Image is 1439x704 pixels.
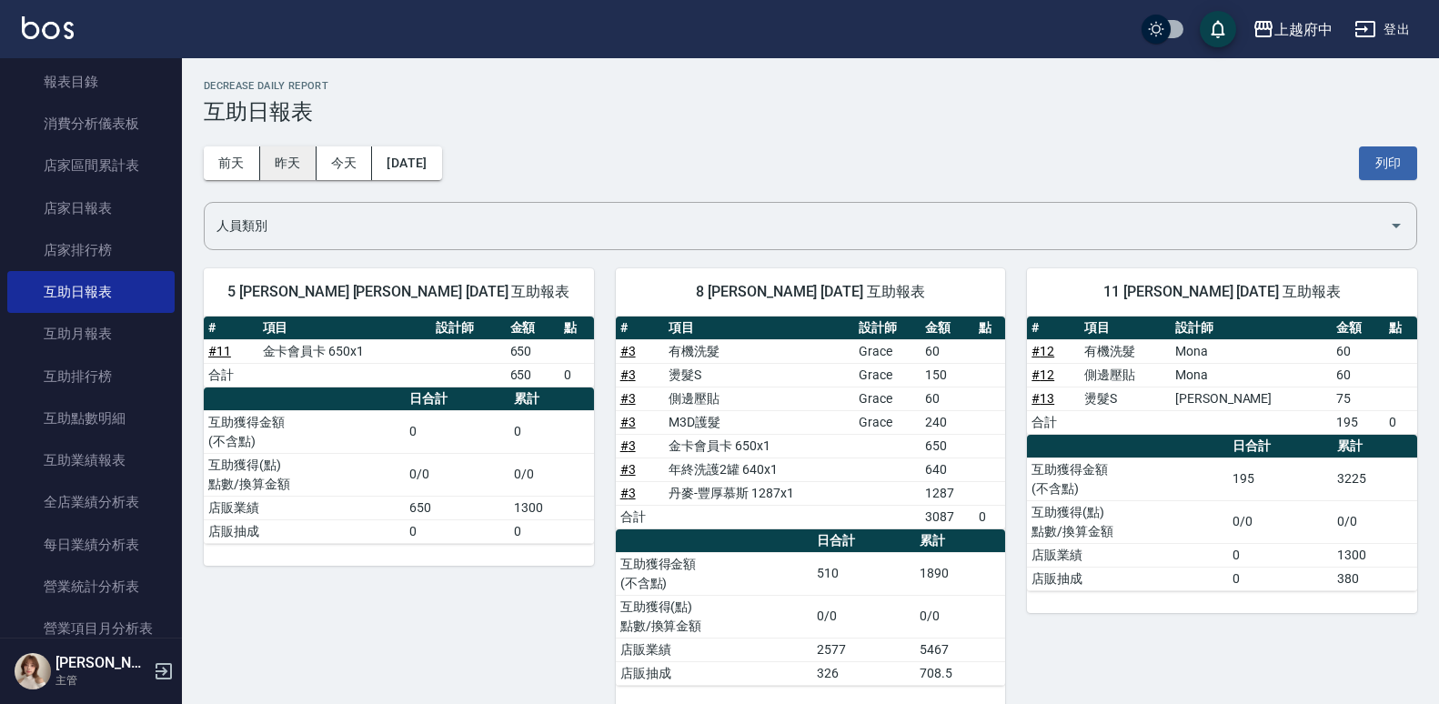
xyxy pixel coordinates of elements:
th: 項目 [258,317,432,340]
td: 0 [559,363,594,387]
td: 店販抽成 [1027,567,1228,590]
td: 金卡會員卡 650x1 [664,434,854,458]
td: 互助獲得金額 (不含點) [616,552,813,595]
td: 380 [1333,567,1417,590]
button: 列印 [1359,146,1417,180]
td: 3087 [921,505,974,528]
a: 店家排行榜 [7,229,175,271]
a: 互助日報表 [7,271,175,313]
a: 消費分析儀表板 [7,103,175,145]
th: 日合計 [1228,435,1333,458]
td: 0/0 [915,595,1005,638]
td: 195 [1332,410,1384,434]
a: 每日業績分析表 [7,524,175,566]
td: 510 [812,552,915,595]
table: a dense table [1027,317,1417,435]
td: 1300 [1333,543,1417,567]
button: 今天 [317,146,373,180]
h5: [PERSON_NAME] [55,654,148,672]
th: 累計 [509,387,594,411]
td: 240 [921,410,974,434]
table: a dense table [616,529,1006,686]
td: 326 [812,661,915,685]
button: 登出 [1347,13,1417,46]
td: 有機洗髮 [1080,339,1171,363]
a: 營業統計分析表 [7,566,175,608]
td: 丹麥-豐厚慕斯 1287x1 [664,481,854,505]
th: 金額 [506,317,560,340]
td: Grace [854,387,921,410]
a: 互助排行榜 [7,356,175,397]
a: 互助點數明細 [7,397,175,439]
td: 側邊壓貼 [664,387,854,410]
td: 合計 [204,363,258,387]
th: 設計師 [431,317,505,340]
td: 0 [974,505,1005,528]
td: 3225 [1333,458,1417,500]
td: 195 [1228,458,1333,500]
td: Mona [1171,339,1332,363]
a: #13 [1031,391,1054,406]
th: 金額 [1332,317,1384,340]
td: 650 [921,434,974,458]
th: 日合計 [812,529,915,553]
a: 店家區間累計表 [7,145,175,186]
td: Grace [854,410,921,434]
button: 上越府中 [1245,11,1340,48]
th: 設計師 [1171,317,1332,340]
td: 有機洗髮 [664,339,854,363]
a: 互助月報表 [7,313,175,355]
table: a dense table [204,387,594,544]
th: 點 [974,317,1005,340]
td: [PERSON_NAME] [1171,387,1332,410]
td: 0 [405,519,509,543]
th: # [1027,317,1080,340]
a: #12 [1031,344,1054,358]
td: 150 [921,363,974,387]
a: 全店業績分析表 [7,481,175,523]
h3: 互助日報表 [204,99,1417,125]
th: 設計師 [854,317,921,340]
td: 燙髮S [1080,387,1171,410]
td: 60 [921,387,974,410]
td: 店販抽成 [204,519,405,543]
td: 店販抽成 [616,661,813,685]
th: 點 [559,317,594,340]
td: 0/0 [405,453,509,496]
td: 60 [921,339,974,363]
div: 上越府中 [1274,18,1333,41]
td: M3D護髮 [664,410,854,434]
button: Open [1382,211,1411,240]
td: 0/0 [1333,500,1417,543]
button: 前天 [204,146,260,180]
th: # [204,317,258,340]
td: Mona [1171,363,1332,387]
input: 人員名稱 [212,210,1382,242]
td: 互助獲得(點) 點數/換算金額 [1027,500,1228,543]
td: 互助獲得金額 (不含點) [1027,458,1228,500]
td: Grace [854,363,921,387]
td: 0/0 [812,595,915,638]
h2: Decrease Daily Report [204,80,1417,92]
button: save [1200,11,1236,47]
a: #3 [620,486,636,500]
td: 0 [405,410,509,453]
td: 2577 [812,638,915,661]
td: 店販業績 [1027,543,1228,567]
td: 60 [1332,363,1384,387]
span: 11 [PERSON_NAME] [DATE] 互助報表 [1049,283,1395,301]
img: Logo [22,16,74,39]
td: 互助獲得(點) 點數/換算金額 [616,595,813,638]
td: 650 [506,363,560,387]
td: 640 [921,458,974,481]
td: 1287 [921,481,974,505]
th: 累計 [1333,435,1417,458]
td: 合計 [616,505,665,528]
td: 5467 [915,638,1005,661]
td: 0 [509,410,594,453]
td: 合計 [1027,410,1080,434]
th: 金額 [921,317,974,340]
th: 日合計 [405,387,509,411]
td: 0 [1384,410,1417,434]
td: 60 [1332,339,1384,363]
